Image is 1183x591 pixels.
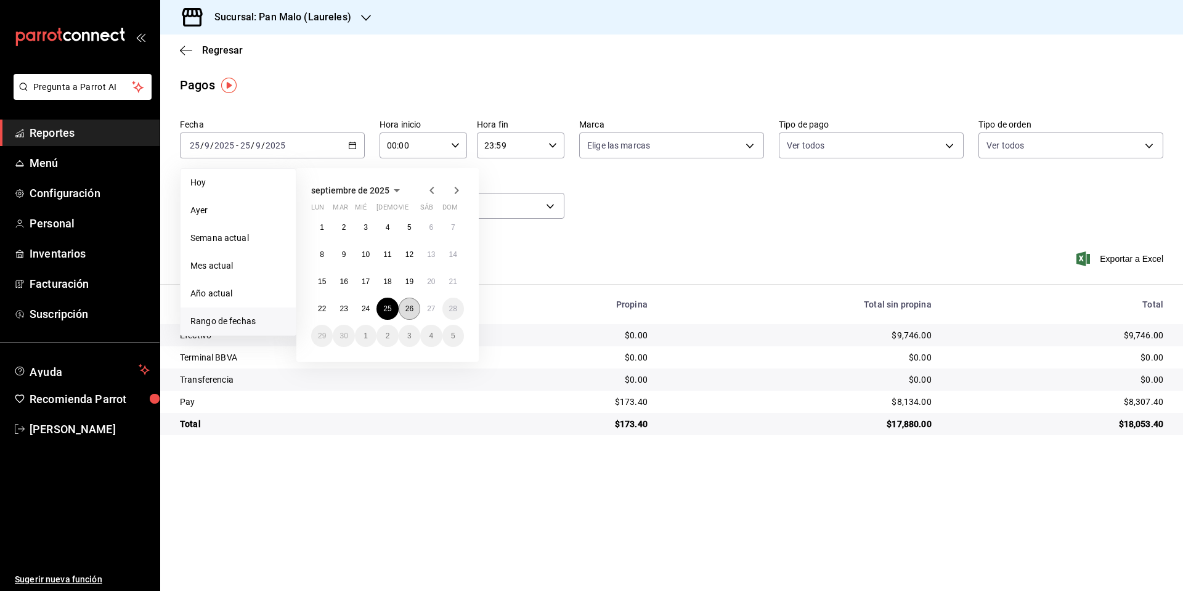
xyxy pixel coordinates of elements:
[355,271,376,293] button: 17 de septiembre de 2025
[951,300,1163,309] div: Total
[214,141,235,150] input: ----
[442,271,464,293] button: 21 de septiembre de 2025
[442,243,464,266] button: 14 de septiembre de 2025
[399,298,420,320] button: 26 de septiembre de 2025
[318,277,326,286] abbr: 15 de septiembre de 2025
[333,243,354,266] button: 9 de septiembre de 2025
[14,74,152,100] button: Pregunta a Parrot AI
[405,304,413,313] abbr: 26 de septiembre de 2025
[399,325,420,347] button: 3 de octubre de 2025
[497,373,648,386] div: $0.00
[405,250,413,259] abbr: 12 de septiembre de 2025
[383,250,391,259] abbr: 11 de septiembre de 2025
[320,250,324,259] abbr: 8 de septiembre de 2025
[451,332,455,340] abbr: 5 de octubre de 2025
[202,44,243,56] span: Regresar
[355,325,376,347] button: 1 de octubre de 2025
[333,216,354,238] button: 2 de septiembre de 2025
[190,176,286,189] span: Hoy
[951,396,1163,408] div: $8,307.40
[364,223,368,232] abbr: 3 de septiembre de 2025
[180,120,365,129] label: Fecha
[429,332,433,340] abbr: 4 de octubre de 2025
[311,243,333,266] button: 8 de septiembre de 2025
[383,277,391,286] abbr: 18 de septiembre de 2025
[30,275,150,292] span: Facturación
[779,120,964,129] label: Tipo de pago
[427,304,435,313] abbr: 27 de septiembre de 2025
[236,141,238,150] span: -
[497,300,648,309] div: Propina
[190,259,286,272] span: Mes actual
[667,329,932,341] div: $9,746.00
[667,300,932,309] div: Total sin propina
[190,204,286,217] span: Ayer
[497,418,648,430] div: $173.40
[399,271,420,293] button: 19 de septiembre de 2025
[579,120,764,129] label: Marca
[386,223,390,232] abbr: 4 de septiembre de 2025
[667,396,932,408] div: $8,134.00
[362,277,370,286] abbr: 17 de septiembre de 2025
[311,185,389,195] span: septiembre de 2025
[205,10,351,25] h3: Sucursal: Pan Malo (Laureles)
[333,203,348,216] abbr: martes
[427,277,435,286] abbr: 20 de septiembre de 2025
[30,155,150,171] span: Menú
[333,298,354,320] button: 23 de septiembre de 2025
[180,396,477,408] div: Pay
[951,373,1163,386] div: $0.00
[339,332,348,340] abbr: 30 de septiembre de 2025
[383,304,391,313] abbr: 25 de septiembre de 2025
[442,325,464,347] button: 5 de octubre de 2025
[364,332,368,340] abbr: 1 de octubre de 2025
[497,329,648,341] div: $0.00
[376,216,398,238] button: 4 de septiembre de 2025
[30,421,150,438] span: [PERSON_NAME]
[355,216,376,238] button: 3 de septiembre de 2025
[333,271,354,293] button: 16 de septiembre de 2025
[210,141,214,150] span: /
[204,141,210,150] input: --
[407,332,412,340] abbr: 3 de octubre de 2025
[376,298,398,320] button: 25 de septiembre de 2025
[429,223,433,232] abbr: 6 de septiembre de 2025
[240,141,251,150] input: --
[30,215,150,232] span: Personal
[376,203,449,216] abbr: jueves
[180,418,477,430] div: Total
[667,351,932,364] div: $0.00
[451,223,455,232] abbr: 7 de septiembre de 2025
[380,120,467,129] label: Hora inicio
[407,223,412,232] abbr: 5 de septiembre de 2025
[180,373,477,386] div: Transferencia
[427,250,435,259] abbr: 13 de septiembre de 2025
[449,304,457,313] abbr: 28 de septiembre de 2025
[251,141,254,150] span: /
[342,250,346,259] abbr: 9 de septiembre de 2025
[261,141,265,150] span: /
[420,298,442,320] button: 27 de septiembre de 2025
[362,304,370,313] abbr: 24 de septiembre de 2025
[420,216,442,238] button: 6 de septiembre de 2025
[951,351,1163,364] div: $0.00
[320,223,324,232] abbr: 1 de septiembre de 2025
[9,89,152,102] a: Pregunta a Parrot AI
[667,418,932,430] div: $17,880.00
[442,298,464,320] button: 28 de septiembre de 2025
[399,203,409,216] abbr: viernes
[180,76,215,94] div: Pagos
[180,351,477,364] div: Terminal BBVA
[497,396,648,408] div: $173.40
[318,332,326,340] abbr: 29 de septiembre de 2025
[255,141,261,150] input: --
[442,216,464,238] button: 7 de septiembre de 2025
[376,325,398,347] button: 2 de octubre de 2025
[355,298,376,320] button: 24 de septiembre de 2025
[449,277,457,286] abbr: 21 de septiembre de 2025
[333,325,354,347] button: 30 de septiembre de 2025
[200,141,204,150] span: /
[339,304,348,313] abbr: 23 de septiembre de 2025
[386,332,390,340] abbr: 2 de octubre de 2025
[30,245,150,262] span: Inventarios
